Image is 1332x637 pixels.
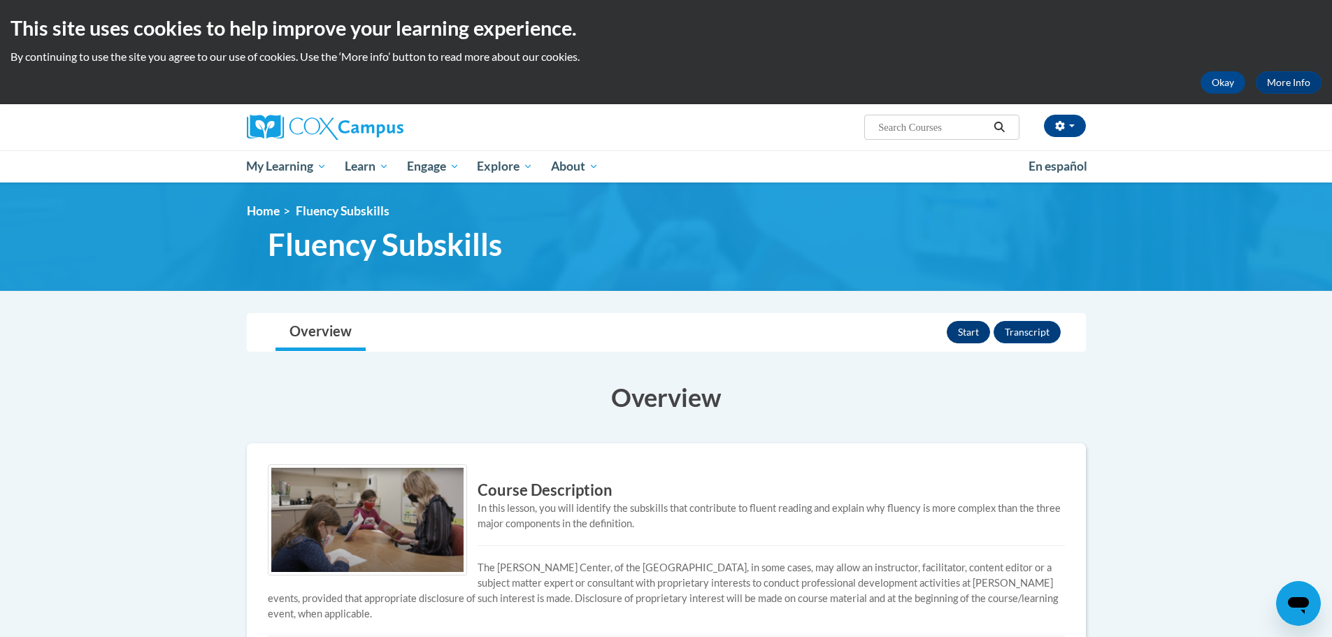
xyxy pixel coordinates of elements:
span: Engage [407,158,459,175]
span: About [551,158,599,175]
span: En español [1029,159,1087,173]
span: My Learning [246,158,327,175]
div: Main menu [226,150,1107,182]
a: En español [1019,152,1096,181]
span: Fluency Subskills [268,226,502,263]
img: Cox Campus [247,115,403,140]
a: Overview [275,314,366,351]
a: Home [247,203,280,218]
a: Explore [468,150,542,182]
a: About [542,150,608,182]
a: My Learning [238,150,336,182]
img: Course logo image [268,464,467,575]
button: Account Settings [1044,115,1086,137]
span: Explore [477,158,533,175]
button: Transcript [994,321,1061,343]
a: Cox Campus [247,115,513,140]
h2: This site uses cookies to help improve your learning experience. [10,14,1322,42]
button: Okay [1201,71,1245,94]
button: Start [947,321,990,343]
a: Learn [336,150,398,182]
iframe: Button to launch messaging window [1276,581,1321,626]
span: Fluency Subskills [296,203,389,218]
span: Learn [345,158,389,175]
p: The [PERSON_NAME] Center, of the [GEOGRAPHIC_DATA], in some cases, may allow an instructor, facil... [268,560,1065,622]
p: By continuing to use the site you agree to our use of cookies. Use the ‘More info’ button to read... [10,49,1322,64]
h3: Overview [247,380,1086,415]
a: More Info [1256,71,1322,94]
div: In this lesson, you will identify the subskills that contribute to fluent reading and explain why... [268,501,1065,531]
a: Engage [398,150,468,182]
h3: Course Description [268,480,1065,501]
button: Search [989,119,1010,136]
input: Search Courses [877,119,989,136]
